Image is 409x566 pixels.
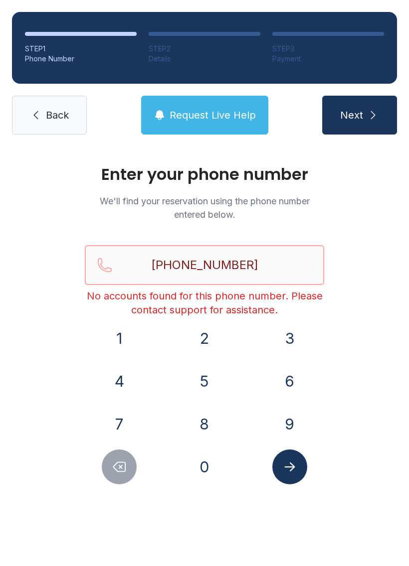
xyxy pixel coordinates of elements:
button: 0 [187,449,222,484]
button: 8 [187,407,222,441]
button: 1 [102,321,137,356]
div: No accounts found for this phone number. Please contact support for assistance. [85,289,324,317]
input: Reservation phone number [85,245,324,285]
div: Payment [272,54,384,64]
div: STEP 1 [25,44,137,54]
div: STEP 2 [149,44,260,54]
button: Delete number [102,449,137,484]
button: 2 [187,321,222,356]
button: Submit lookup form [272,449,307,484]
div: STEP 3 [272,44,384,54]
button: 9 [272,407,307,441]
p: We'll find your reservation using the phone number entered below. [85,194,324,221]
h1: Enter your phone number [85,166,324,182]
span: Next [340,108,363,122]
button: 3 [272,321,307,356]
span: Request Live Help [170,108,256,122]
button: 6 [272,364,307,399]
button: 7 [102,407,137,441]
button: 5 [187,364,222,399]
button: 4 [102,364,137,399]
span: Back [46,108,69,122]
div: Details [149,54,260,64]
div: Phone Number [25,54,137,64]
